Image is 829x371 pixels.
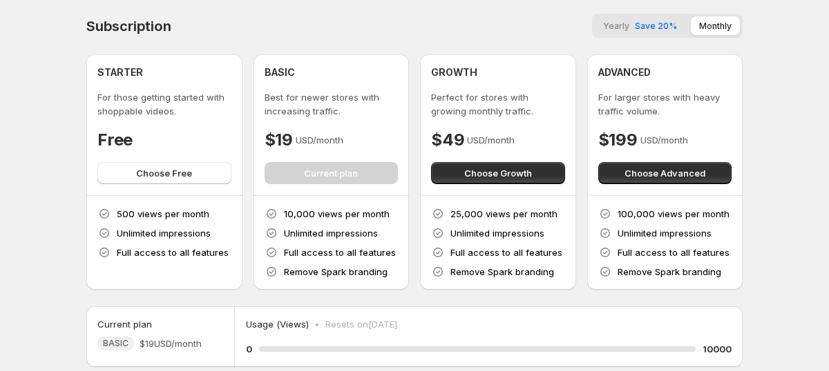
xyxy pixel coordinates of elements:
[598,162,732,184] button: Choose Advanced
[625,166,705,180] span: Choose Advanced
[598,90,732,118] p: For larger stores with heavy traffic volume.
[265,90,399,118] p: Best for newer stores with increasing traffic.
[117,245,229,259] p: Full access to all features
[284,265,388,279] p: Remove Spark branding
[431,66,477,79] h4: GROWTH
[431,90,565,118] p: Perfect for stores with growing monthly traffic.
[97,317,152,331] h5: Current plan
[598,129,638,151] h4: $199
[603,21,629,31] span: Yearly
[431,129,464,151] h4: $49
[450,226,544,240] p: Unlimited impressions
[86,18,171,34] h4: Subscription
[97,162,231,184] button: Choose Free
[97,129,133,151] h4: Free
[325,317,397,331] p: Resets on [DATE]
[703,342,732,356] h5: 10000
[450,265,554,279] p: Remove Spark branding
[691,17,740,35] button: Monthly
[635,21,677,31] span: Save 20%
[314,317,320,331] p: •
[284,245,396,259] p: Full access to all features
[598,66,651,79] h4: ADVANCED
[296,133,343,147] p: USD/month
[450,207,558,221] p: 25,000 views per month
[284,207,390,221] p: 10,000 views per month
[618,207,730,221] p: 100,000 views per month
[595,17,685,35] button: YearlySave 20%
[640,133,688,147] p: USD/month
[618,245,730,259] p: Full access to all features
[140,337,202,350] span: $19 USD/month
[246,317,309,331] p: Usage (Views)
[103,338,128,349] span: BASIC
[97,90,231,118] p: For those getting started with shoppable videos.
[450,245,562,259] p: Full access to all features
[618,226,712,240] p: Unlimited impressions
[136,166,192,180] span: Choose Free
[97,66,143,79] h4: STARTER
[467,133,515,147] p: USD/month
[431,162,565,184] button: Choose Growth
[246,342,252,356] h5: 0
[265,129,293,151] h4: $19
[117,207,209,221] p: 500 views per month
[117,226,211,240] p: Unlimited impressions
[265,66,295,79] h4: BASIC
[284,226,378,240] p: Unlimited impressions
[618,265,721,279] p: Remove Spark branding
[464,166,532,180] span: Choose Growth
